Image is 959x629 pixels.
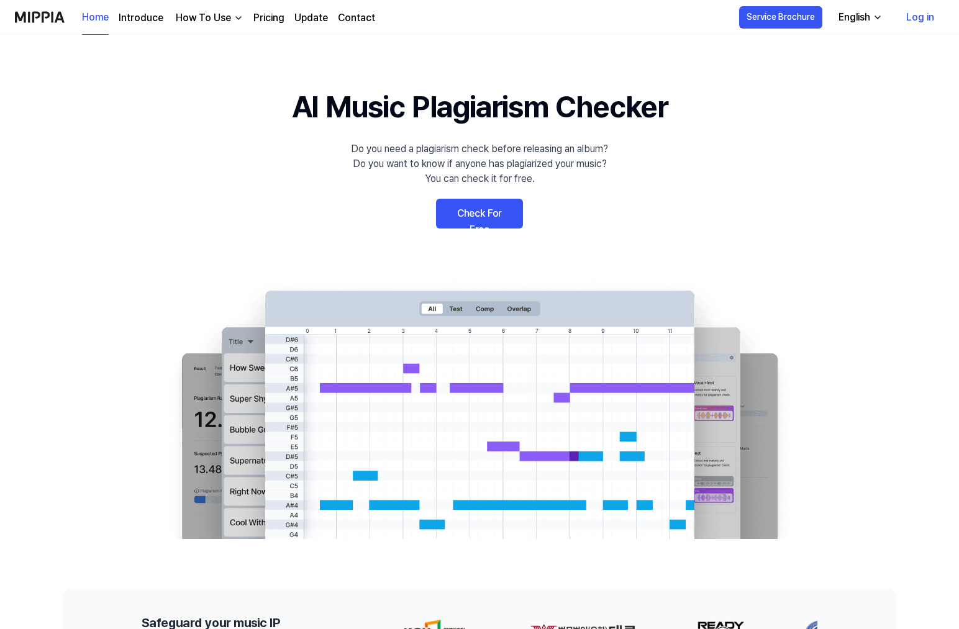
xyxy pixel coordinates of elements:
[82,1,109,35] a: Home
[173,11,243,25] button: How To Use
[829,5,890,30] button: English
[119,11,163,25] a: Introduce
[351,142,608,186] div: Do you need a plagiarism check before releasing an album? Do you want to know if anyone has plagi...
[157,278,802,539] img: main Image
[292,84,668,129] h1: AI Music Plagiarism Checker
[294,11,328,25] a: Update
[436,199,523,229] a: Check For Free
[253,11,284,25] a: Pricing
[836,10,873,25] div: English
[234,13,243,23] img: down
[173,11,234,25] div: How To Use
[739,6,822,29] button: Service Brochure
[338,11,375,25] a: Contact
